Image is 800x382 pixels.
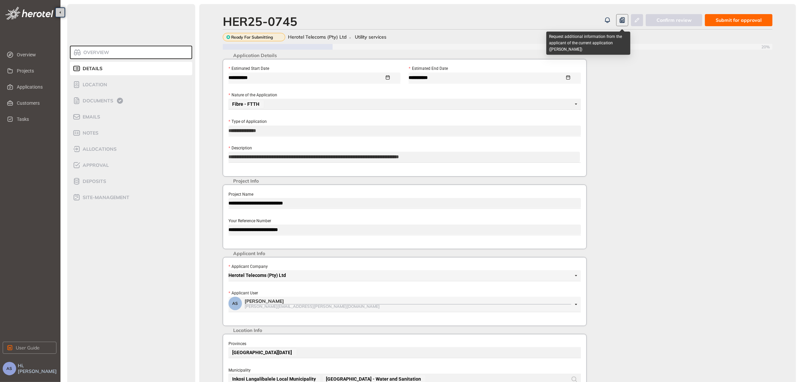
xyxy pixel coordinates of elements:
div: [PERSON_NAME][EMAIL_ADDRESS][PERSON_NAME][DOMAIN_NAME] [245,304,571,308]
span: Fibre - FTTH [232,102,259,106]
span: [GEOGRAPHIC_DATA] - Water and Sanitation [326,377,421,381]
input: Project Name [228,198,581,208]
label: Applicant User [228,290,258,296]
span: AS [232,301,238,306]
span: Emails [81,114,100,120]
span: site-management [81,195,129,200]
span: allocations [81,146,117,152]
img: logo [5,7,53,20]
label: Project Name [228,191,253,198]
span: KwaZulu-Natal [228,348,297,357]
label: Estimated Start Date [228,65,269,72]
span: 20% [761,45,772,49]
span: Overview [17,48,51,61]
span: Application Details [230,53,280,58]
span: AS [7,366,12,371]
span: Location [81,82,107,88]
div: Request additional information from the applicant of the current application ([PERSON_NAME]) [546,32,630,55]
label: Applicant Company [228,264,268,270]
span: Projects [17,64,51,78]
button: User Guide [3,342,56,354]
span: Overview [81,50,109,55]
span: Herotel Telecoms (Pty) Ltd [288,34,347,40]
input: Estimated End Date [409,74,564,81]
span: Submit for approval [716,16,762,24]
span: Deposits [81,179,106,184]
span: Documents [81,98,113,104]
label: Your Reference Number [228,218,271,224]
input: Your Reference Number [228,225,581,235]
label: Nature of the Application [228,92,277,98]
span: Applicant Info [230,251,268,256]
span: Hi, [PERSON_NAME] [18,363,58,374]
span: Applications [17,80,51,94]
label: Municipality [228,367,251,374]
label: Description [228,145,252,151]
span: Location Info [230,328,265,333]
label: Provinces [228,341,246,347]
span: Notes [81,130,98,136]
span: Tasks [17,112,51,126]
span: Utility services [355,34,386,40]
span: Fibre - FTTH [228,100,264,108]
span: Details [81,66,102,71]
textarea: Description [228,152,580,162]
span: Inkosi Langalibalele Local Municipality [232,377,316,381]
span: [GEOGRAPHIC_DATA][DATE] [232,350,292,355]
span: Ready For Submitting [231,35,273,40]
input: Provinces [298,348,300,356]
span: Customers [17,96,51,110]
button: AS [3,362,16,375]
input: Type of Application [228,126,581,136]
button: Submit for approval [705,14,772,26]
label: Estimated End Date [409,65,448,72]
span: Project Info [230,178,262,184]
span: Herotel Telecoms (Pty) Ltd [228,270,577,281]
div: HER25-0745 [223,14,297,29]
span: User Guide [16,344,40,351]
span: Approval [81,162,109,168]
input: Estimated Start Date [228,74,384,81]
label: Type of Application [228,118,267,125]
div: [PERSON_NAME] [245,298,571,304]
